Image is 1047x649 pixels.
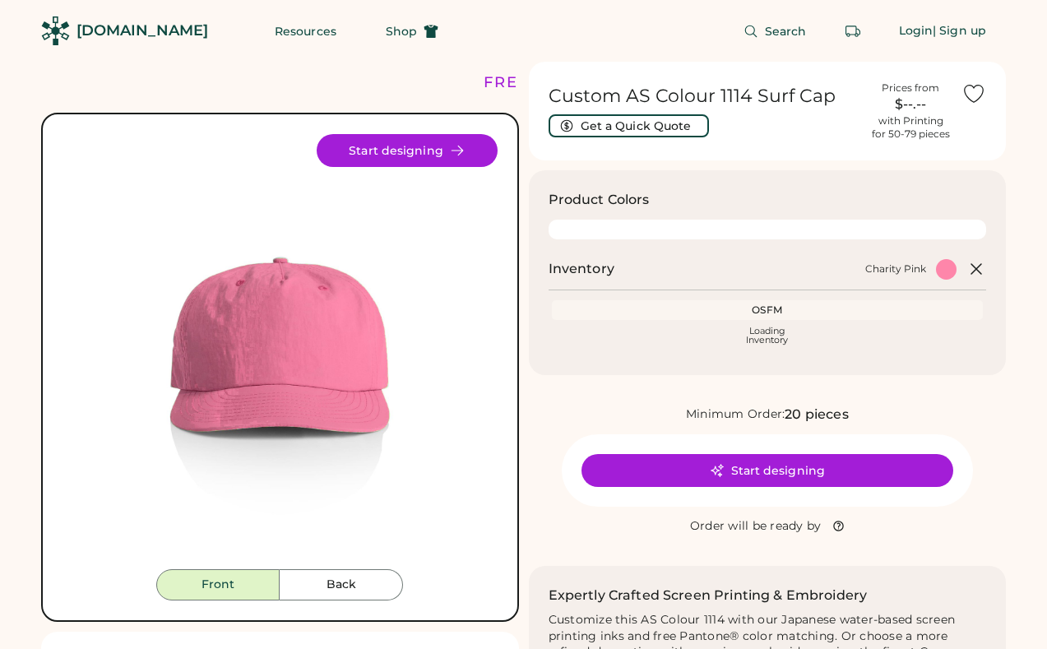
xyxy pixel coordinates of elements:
[484,72,625,94] div: FREE SHIPPING
[317,134,498,167] button: Start designing
[724,15,827,48] button: Search
[555,304,980,317] div: OSFM
[865,262,926,276] div: Charity Pink
[549,259,614,279] h2: Inventory
[549,586,868,605] h2: Expertly Crafted Screen Printing & Embroidery
[549,190,650,210] h3: Product Colors
[63,134,498,569] img: 1114 - Charity Pink Front Image
[869,95,952,114] div: $--.--
[63,134,498,569] div: 1114 Style Image
[280,569,403,600] button: Back
[255,15,356,48] button: Resources
[872,114,950,141] div: with Printing for 50-79 pieces
[366,15,458,48] button: Shop
[156,569,280,600] button: Front
[686,406,785,423] div: Minimum Order:
[785,405,848,424] div: 20 pieces
[765,25,807,37] span: Search
[76,21,208,41] div: [DOMAIN_NAME]
[899,23,933,39] div: Login
[549,114,709,137] button: Get a Quick Quote
[549,85,860,108] h1: Custom AS Colour 1114 Surf Cap
[386,25,417,37] span: Shop
[746,327,788,345] div: Loading Inventory
[933,23,986,39] div: | Sign up
[41,16,70,45] img: Rendered Logo - Screens
[690,518,822,535] div: Order will be ready by
[581,454,953,487] button: Start designing
[882,81,939,95] div: Prices from
[836,15,869,48] button: Retrieve an order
